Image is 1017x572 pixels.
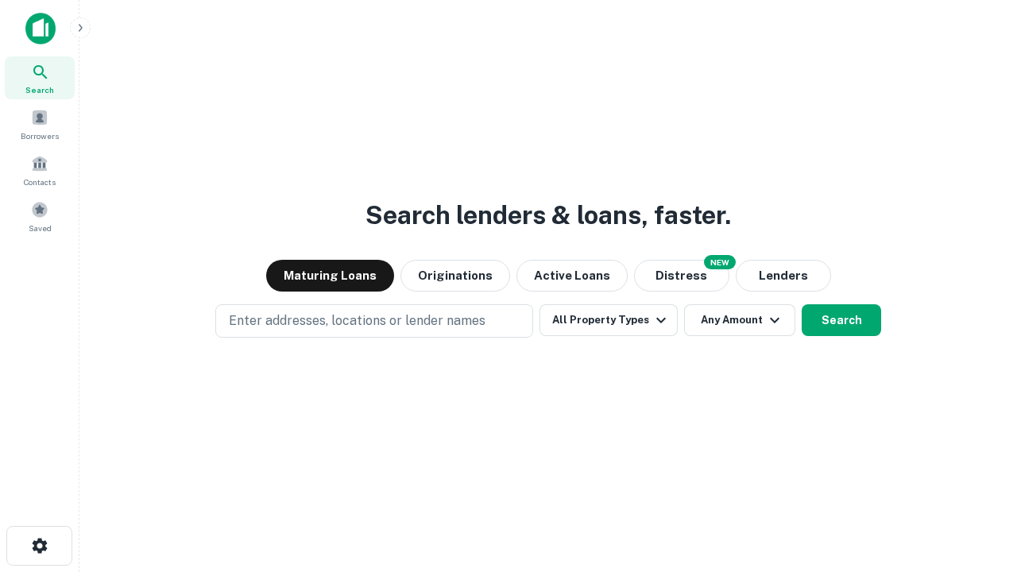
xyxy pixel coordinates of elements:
[516,260,628,292] button: Active Loans
[365,196,731,234] h3: Search lenders & loans, faster.
[25,83,54,96] span: Search
[25,13,56,44] img: capitalize-icon.png
[5,149,75,191] a: Contacts
[736,260,831,292] button: Lenders
[5,102,75,145] a: Borrowers
[938,445,1017,521] iframe: Chat Widget
[229,311,485,330] p: Enter addresses, locations or lender names
[539,304,678,336] button: All Property Types
[29,222,52,234] span: Saved
[684,304,795,336] button: Any Amount
[5,195,75,238] a: Saved
[21,129,59,142] span: Borrowers
[266,260,394,292] button: Maturing Loans
[802,304,881,336] button: Search
[400,260,510,292] button: Originations
[634,260,729,292] button: Search distressed loans with lien and other non-mortgage details.
[5,56,75,99] a: Search
[704,255,736,269] div: NEW
[24,176,56,188] span: Contacts
[215,304,533,338] button: Enter addresses, locations or lender names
